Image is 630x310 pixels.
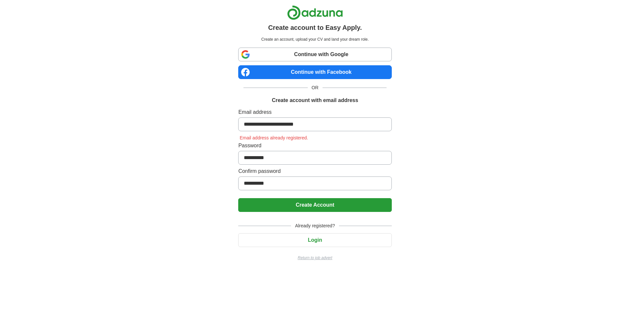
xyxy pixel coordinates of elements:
[308,84,323,91] span: OR
[238,135,309,140] span: Email address already registered.
[240,36,390,42] p: Create an account, upload your CV and land your dream role.
[238,237,391,243] a: Login
[238,167,391,175] label: Confirm password
[238,233,391,247] button: Login
[272,96,358,104] h1: Create account with email address
[287,5,343,20] img: Adzuna logo
[238,142,391,150] label: Password
[238,65,391,79] a: Continue with Facebook
[238,198,391,212] button: Create Account
[238,255,391,261] a: Return to job advert
[238,108,391,116] label: Email address
[291,222,339,229] span: Already registered?
[238,48,391,61] a: Continue with Google
[268,23,362,32] h1: Create account to Easy Apply.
